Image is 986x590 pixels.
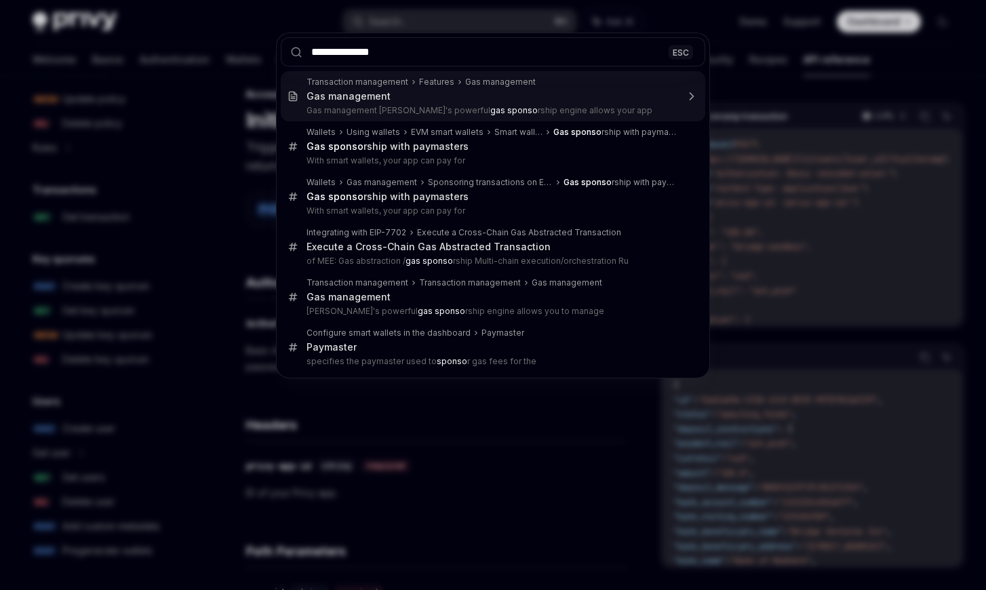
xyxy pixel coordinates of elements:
b: Gas sponso [564,177,612,187]
div: Gas management [347,177,417,188]
div: Smart wallets [494,127,543,138]
div: Transaction management [307,77,408,87]
b: gas sponso [418,306,465,316]
div: rship with paymasters [553,127,677,138]
div: ESC [669,45,693,59]
div: Gas management [532,277,602,288]
div: Features [419,77,454,87]
p: With smart wallets, your app can pay for [307,155,677,166]
div: rship with paymasters [564,177,677,188]
div: Paymaster [481,328,524,338]
b: Gas sponso [307,191,363,202]
p: [PERSON_NAME]'s powerful rship engine allows you to manage [307,306,677,317]
p: of MEE: Gas abstraction / rship Multi-chain execution/orchestration Ru [307,256,677,267]
b: Gas sponso [307,140,363,152]
div: Integrating with EIP-7702 [307,227,406,238]
div: Execute a Cross-Chain Gas Abstracted Transaction [307,241,551,253]
p: specifies the paymaster used to r gas fees for the [307,356,677,367]
div: Wallets [307,177,336,188]
div: Wallets [307,127,336,138]
div: Configure smart wallets in the dashboard [307,328,471,338]
b: gas sponso [490,105,538,115]
b: sponso [437,356,467,366]
div: rship with paymasters [307,140,469,153]
div: Sponsoring transactions on Ethereum [428,177,553,188]
div: rship with paymasters [307,191,469,203]
div: Transaction management [307,277,408,288]
div: EVM smart wallets [411,127,484,138]
div: Transaction management [419,277,521,288]
b: gas sponso [406,256,453,266]
div: Gas management [307,90,391,102]
div: Gas management [465,77,536,87]
div: Gas management [307,291,391,303]
div: Using wallets [347,127,400,138]
div: Paymaster [307,341,357,353]
p: With smart wallets, your app can pay for [307,205,677,216]
b: Gas sponso [553,127,602,137]
div: Execute a Cross-Chain Gas Abstracted Transaction [417,227,621,238]
p: Gas management [PERSON_NAME]'s powerful rship engine allows your app [307,105,677,116]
